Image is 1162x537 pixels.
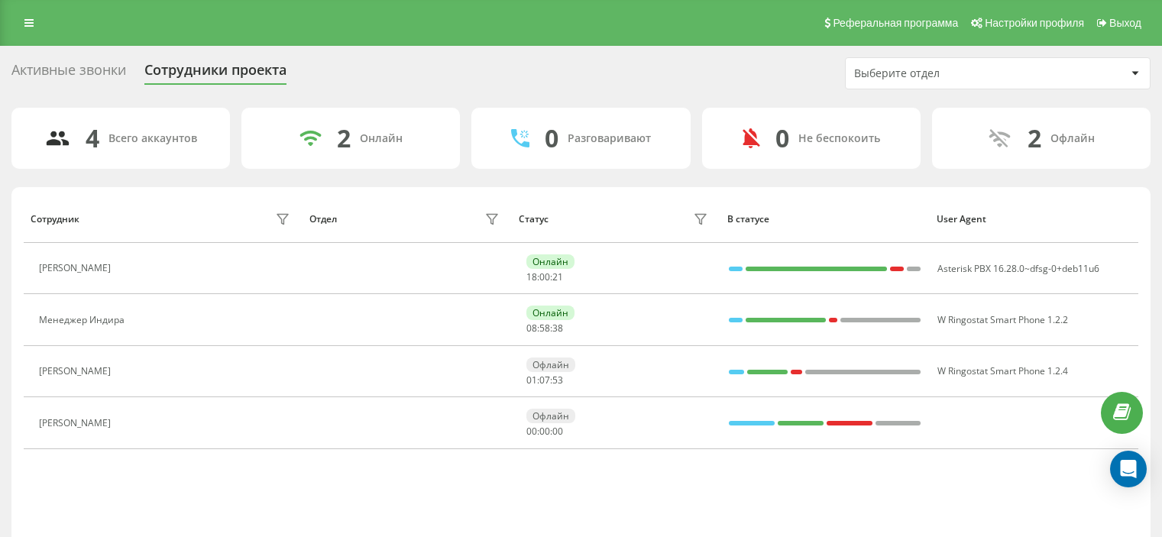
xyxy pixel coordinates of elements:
span: 21 [552,270,563,283]
span: W Ringostat Smart Phone 1.2.2 [937,313,1068,326]
div: : : [526,426,563,437]
div: [PERSON_NAME] [39,263,115,273]
div: Менеджер Индира [39,315,128,325]
div: Не беспокоить [798,132,880,145]
span: 00 [539,270,550,283]
div: 0 [775,124,789,153]
div: [PERSON_NAME] [39,366,115,377]
div: 2 [1028,124,1041,153]
span: 00 [552,425,563,438]
div: [PERSON_NAME] [39,418,115,429]
div: Активные звонки [11,62,126,86]
span: Asterisk PBX 16.28.0~dfsg-0+deb11u6 [937,262,1099,275]
span: 58 [539,322,550,335]
div: User Agent [937,214,1131,225]
div: Выберите отдел [854,67,1037,80]
div: 4 [86,124,99,153]
div: 0 [545,124,558,153]
span: 18 [526,270,537,283]
div: В статусе [727,214,922,225]
div: : : [526,323,563,334]
div: Всего аккаунтов [108,132,197,145]
span: 38 [552,322,563,335]
div: Онлайн [526,254,575,269]
span: Реферальная программа [833,17,958,29]
span: 01 [526,374,537,387]
div: 2 [337,124,351,153]
div: Сотрудники проекта [144,62,286,86]
div: Офлайн [1050,132,1095,145]
span: 53 [552,374,563,387]
span: Выход [1109,17,1141,29]
div: Онлайн [360,132,403,145]
span: 00 [526,425,537,438]
div: Онлайн [526,306,575,320]
span: 00 [539,425,550,438]
span: W Ringostat Smart Phone 1.2.4 [937,364,1068,377]
div: Отдел [309,214,337,225]
div: Офлайн [526,357,575,372]
div: Сотрудник [31,214,79,225]
span: 08 [526,322,537,335]
div: : : [526,375,563,386]
span: 07 [539,374,550,387]
div: Open Intercom Messenger [1110,451,1147,487]
div: Статус [519,214,549,225]
div: : : [526,272,563,283]
div: Разговаривают [568,132,651,145]
div: Офлайн [526,409,575,423]
span: Настройки профиля [985,17,1084,29]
